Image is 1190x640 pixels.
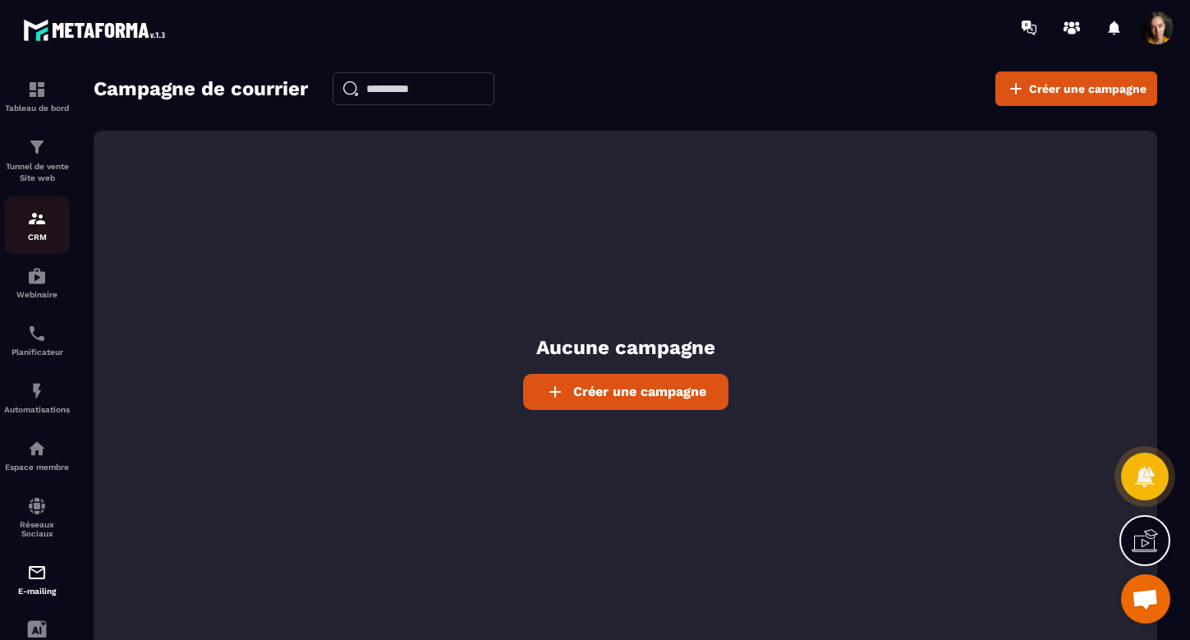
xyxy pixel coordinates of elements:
[27,80,47,99] img: formation
[4,550,70,608] a: emailemailE-mailing
[4,348,70,357] p: Planificateur
[4,405,70,414] p: Automatisations
[1121,574,1170,624] div: Ouvrir le chat
[23,15,171,45] img: logo
[4,484,70,550] a: social-networksocial-networkRéseaux Sociaux
[4,520,70,538] p: Réseaux Sociaux
[27,439,47,458] img: automations
[995,71,1157,106] a: Créer une campagne
[27,324,47,343] img: scheduler
[4,196,70,254] a: formationformationCRM
[1029,81,1146,97] span: Créer une campagne
[27,137,47,157] img: formation
[94,72,308,105] h2: Campagne de courrier
[27,381,47,401] img: automations
[4,67,70,125] a: formationformationTableau de bord
[4,161,70,184] p: Tunnel de vente Site web
[4,311,70,369] a: schedulerschedulerPlanificateur
[4,369,70,426] a: automationsautomationsAutomatisations
[523,374,728,410] a: Créer une campagne
[27,266,47,286] img: automations
[573,384,706,399] span: Créer une campagne
[4,104,70,113] p: Tableau de bord
[27,209,47,228] img: formation
[4,587,70,596] p: E-mailing
[4,290,70,299] p: Webinaire
[4,125,70,196] a: formationformationTunnel de vente Site web
[27,496,47,516] img: social-network
[536,334,715,361] p: Aucune campagne
[4,426,70,484] a: automationsautomationsEspace membre
[4,254,70,311] a: automationsautomationsWebinaire
[4,463,70,472] p: Espace membre
[27,563,47,582] img: email
[4,233,70,242] p: CRM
